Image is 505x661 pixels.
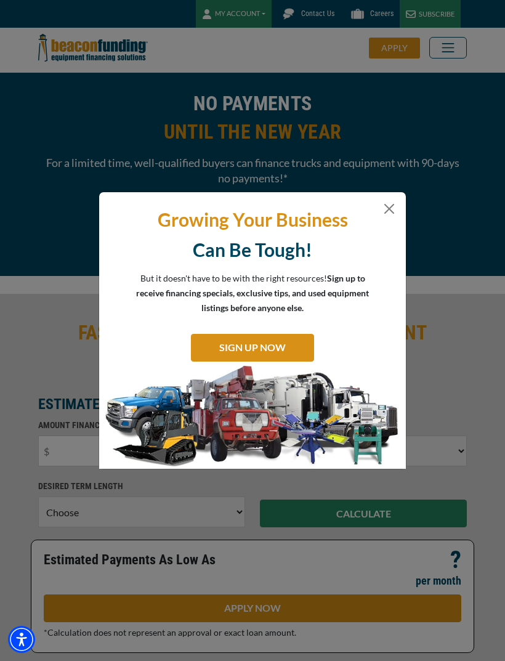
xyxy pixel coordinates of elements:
a: SIGN UP NOW [191,334,314,362]
p: But it doesn't have to be with the right resources! [127,271,378,315]
div: Accessibility Menu [8,626,35,653]
span: Sign up to receive financing specials, exclusive tips, and used equipment listings before anyone ... [136,273,369,313]
p: Can Be Tough! [108,238,397,262]
img: subscribe-modal.jpg [99,365,406,469]
p: Growing Your Business [108,208,397,232]
button: Close [382,201,397,216]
